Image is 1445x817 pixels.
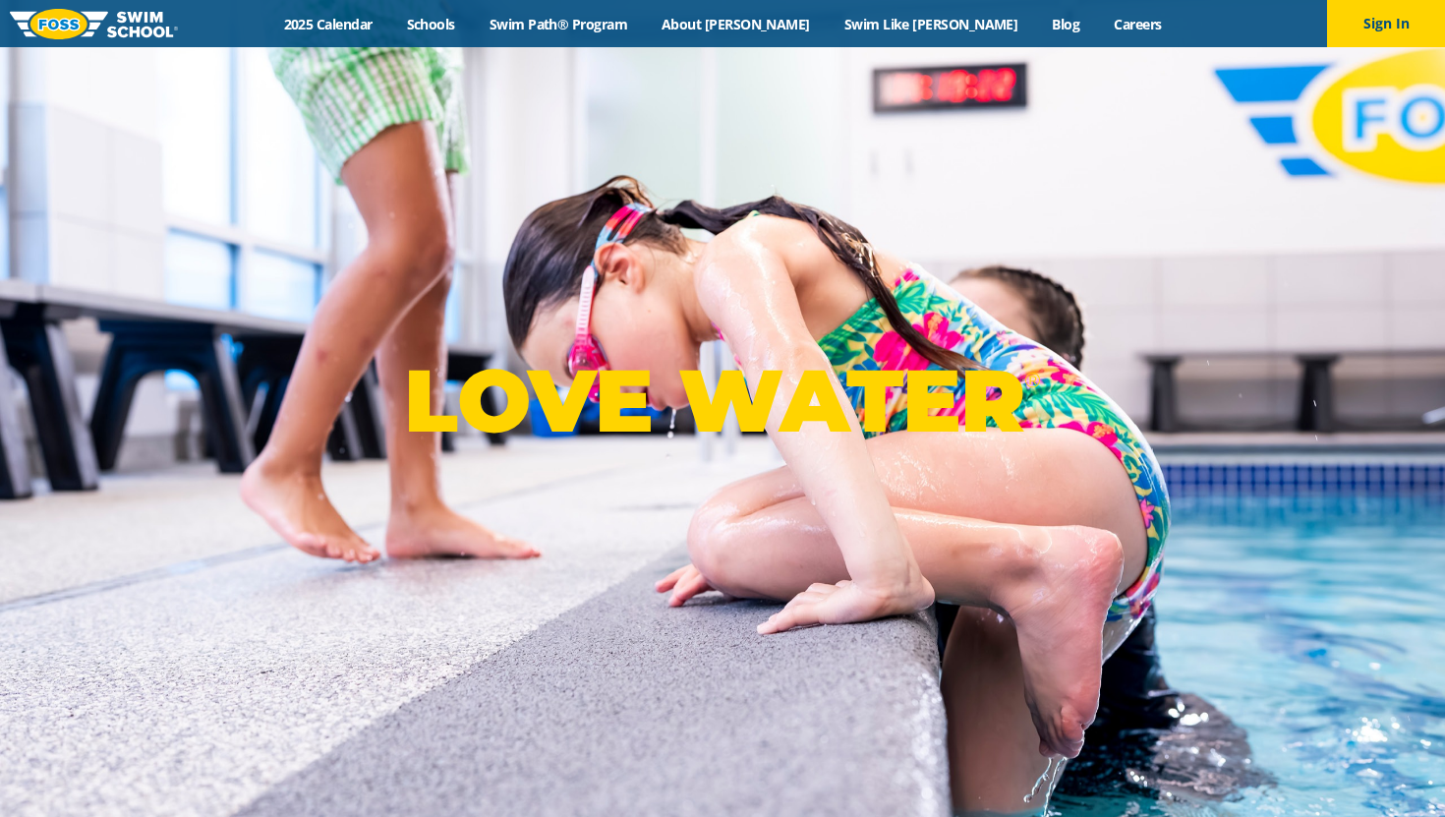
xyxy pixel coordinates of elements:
[827,15,1035,33] a: Swim Like [PERSON_NAME]
[404,348,1040,453] p: LOVE WATER
[10,9,178,39] img: FOSS Swim School Logo
[266,15,389,33] a: 2025 Calendar
[645,15,828,33] a: About [PERSON_NAME]
[472,15,644,33] a: Swim Path® Program
[1035,15,1097,33] a: Blog
[1024,368,1040,392] sup: ®
[1097,15,1179,33] a: Careers
[389,15,472,33] a: Schools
